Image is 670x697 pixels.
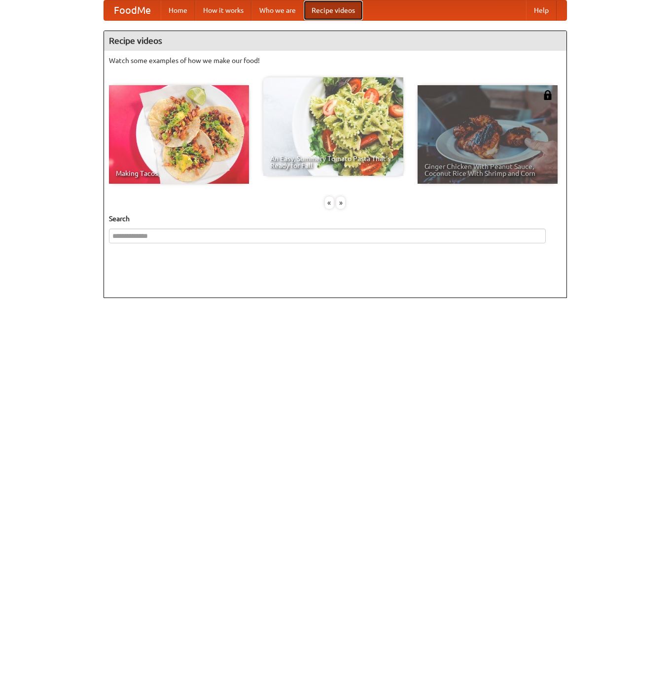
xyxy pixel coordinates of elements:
div: » [336,197,345,209]
h4: Recipe videos [104,31,566,51]
span: Making Tacos [116,170,242,177]
div: « [325,197,334,209]
a: Help [526,0,557,20]
span: An Easy, Summery Tomato Pasta That's Ready for Fall [270,155,396,169]
a: Recipe videos [304,0,363,20]
a: Home [161,0,195,20]
a: How it works [195,0,251,20]
p: Watch some examples of how we make our food! [109,56,562,66]
h5: Search [109,214,562,224]
a: Making Tacos [109,85,249,184]
a: Who we are [251,0,304,20]
img: 483408.png [543,90,553,100]
a: An Easy, Summery Tomato Pasta That's Ready for Fall [263,77,403,176]
a: FoodMe [104,0,161,20]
